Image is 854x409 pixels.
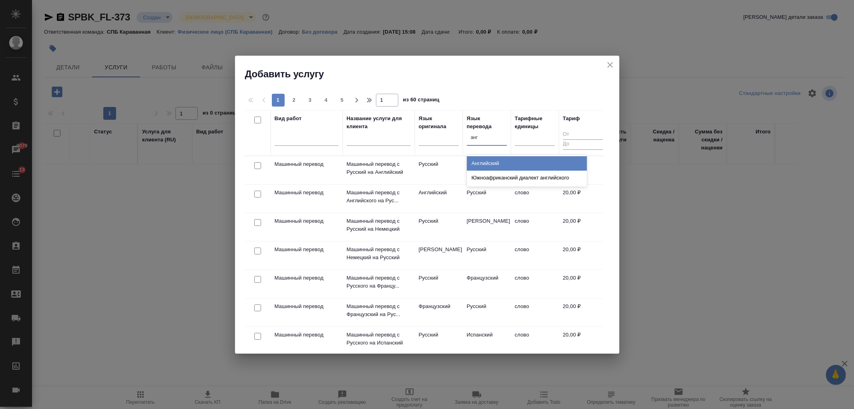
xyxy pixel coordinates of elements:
[347,115,411,131] div: Название услуги для клиента
[403,95,440,107] span: из 60 страниц
[511,270,559,298] td: слово
[347,217,411,233] p: Машинный перевод с Русский на Немецкий
[336,96,349,104] span: 5
[604,59,616,71] button: close
[467,115,507,131] div: Язык перевода
[463,242,511,270] td: Русский
[347,274,411,290] p: Машинный перевод с Русского на Францу...
[347,189,411,205] p: Машинный перевод с Английского на Рус...
[463,156,511,184] td: Английский
[419,115,459,131] div: Язык оригинала
[467,171,587,185] div: Южноафриканский диалект английского
[511,327,559,355] td: слово
[559,242,607,270] td: 20,00 ₽
[304,94,317,107] button: 3
[511,213,559,241] td: слово
[463,270,511,298] td: Французский
[415,327,463,355] td: Русский
[559,327,607,355] td: 20,00 ₽
[275,160,339,168] p: Машинный перевод
[563,115,580,123] div: Тариф
[559,185,607,213] td: 20,00 ₽
[511,242,559,270] td: слово
[563,139,603,149] input: До
[288,96,301,104] span: 2
[515,115,555,131] div: Тарифные единицы
[559,213,607,241] td: 20,00 ₽
[347,331,411,347] p: Машинный перевод с Русского на Испанский
[275,302,339,310] p: Машинный перевод
[245,68,619,81] h2: Добавить услугу
[288,94,301,107] button: 2
[563,130,603,140] input: От
[320,94,333,107] button: 4
[463,327,511,355] td: Испанский
[415,298,463,326] td: Французский
[463,185,511,213] td: Русский
[559,298,607,326] td: 20,00 ₽
[467,156,587,171] div: Английский
[336,94,349,107] button: 5
[320,96,333,104] span: 4
[463,213,511,241] td: [PERSON_NAME]
[275,246,339,254] p: Машинный перевод
[275,331,339,339] p: Машинный перевод
[275,189,339,197] p: Машинный перевод
[415,185,463,213] td: Английский
[511,185,559,213] td: слово
[347,160,411,176] p: Машинный перевод с Русский на Английский
[415,156,463,184] td: Русский
[511,298,559,326] td: слово
[275,217,339,225] p: Машинный перевод
[559,270,607,298] td: 20,00 ₽
[275,115,302,123] div: Вид работ
[275,274,339,282] p: Машинный перевод
[415,213,463,241] td: Русский
[347,302,411,318] p: Машинный перевод с Французский на Рус...
[415,242,463,270] td: [PERSON_NAME]
[463,298,511,326] td: Русский
[347,246,411,262] p: Машинный перевод с Немецкий на Русский
[415,270,463,298] td: Русский
[304,96,317,104] span: 3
